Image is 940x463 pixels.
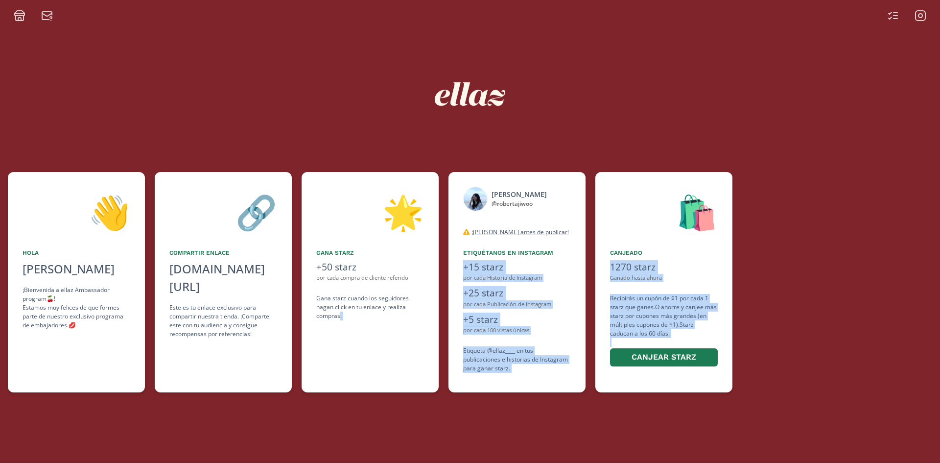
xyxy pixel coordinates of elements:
div: +5 starz [463,313,571,327]
div: Gana starz [316,248,424,257]
div: ¡Bienvenida a ellaz Ambassador program🍒! Estamos muy felices de que formes parte de nuestro exclu... [23,286,130,330]
div: Canjeado [610,248,718,257]
div: 👋 [23,187,130,237]
div: 1270 starz [610,260,718,274]
div: por cada 100 vistas únicas [463,326,571,335]
div: Este es tu enlace exclusivo para compartir nuestra tienda. ¡Comparte este con tu audiencia y cons... [169,303,277,339]
div: por cada Publicación de Instagram [463,300,571,309]
div: 🔗 [169,187,277,237]
div: [DOMAIN_NAME][URL] [169,260,277,295]
img: nKmKAABZpYV7 [426,50,514,138]
div: Recibirás un cupón de $1 por cada 1 starz que ganes. O ahorre y canjee más starz por cupones más ... [610,294,718,368]
div: Ganado hasta ahora [610,274,718,282]
div: 🌟 [316,187,424,237]
div: Gana starz cuando los seguidores hagan click en tu enlace y realiza compras . [316,294,424,320]
div: Compartir Enlace [169,248,277,257]
div: +50 starz [316,260,424,274]
div: @ robertajiwoo [492,199,547,208]
div: Etiquétanos en Instagram [463,248,571,257]
button: Canjear starz [610,348,718,366]
img: 553519426_18531095272031687_9108109319303814463_n.jpg [463,187,488,211]
div: 🛍️ [610,187,718,237]
div: [PERSON_NAME] [492,189,547,199]
div: Etiqueta @ellaz____ en tus publicaciones e historias de Instagram para ganar starz. [463,346,571,373]
div: Hola [23,248,130,257]
div: por cada compra de cliente referido [316,274,424,282]
div: +25 starz [463,286,571,300]
u: ¡[PERSON_NAME] antes de publicar! [471,228,569,236]
div: +15 starz [463,260,571,274]
div: por cada Historia de Instagram [463,274,571,282]
div: [PERSON_NAME] [23,260,130,278]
